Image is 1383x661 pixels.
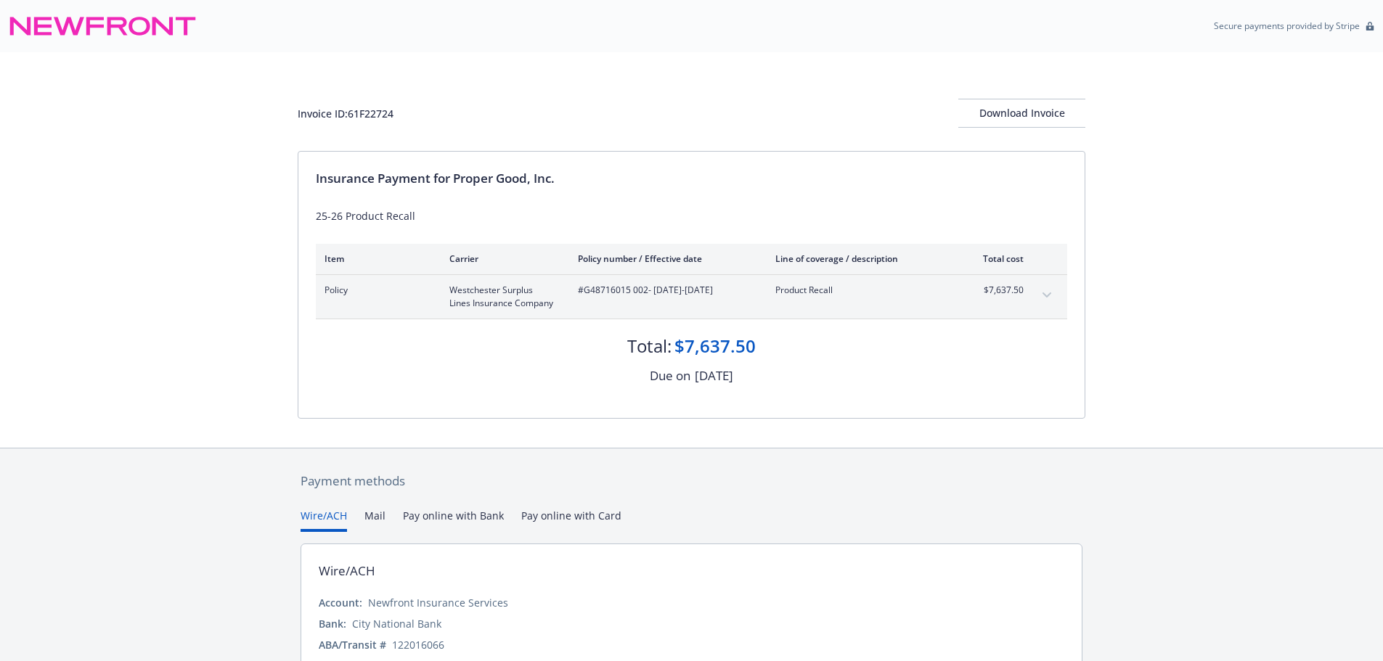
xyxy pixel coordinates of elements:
div: [DATE] [695,366,733,385]
p: Secure payments provided by Stripe [1214,20,1360,32]
div: Payment methods [301,472,1082,490]
div: Due on [650,366,690,385]
span: Product Recall [775,284,946,297]
div: Invoice ID: 61F22724 [298,106,393,121]
span: $7,637.50 [969,284,1024,297]
span: Westchester Surplus Lines Insurance Company [449,284,555,310]
div: Total cost [969,253,1024,265]
button: Pay online with Card [521,508,621,532]
div: Item [325,253,426,265]
span: Policy [325,284,426,297]
span: #G48716015 002 - [DATE]-[DATE] [578,284,752,297]
button: Wire/ACH [301,508,347,532]
div: Total: [627,334,672,358]
div: 25-26 Product Recall [316,208,1067,223]
div: Line of coverage / description [775,253,946,265]
div: Bank: [319,616,346,631]
div: Policy number / Effective date [578,253,752,265]
div: Insurance Payment for Proper Good, Inc. [316,169,1067,188]
div: PolicyWestchester Surplus Lines Insurance Company#G48716015 002- [DATE]-[DATE]Product Recall$7,63... [316,275,1067,319]
div: Wire/ACH [319,562,375,580]
div: Download Invoice [958,99,1085,127]
button: Pay online with Bank [403,508,504,532]
button: expand content [1035,284,1058,307]
div: $7,637.50 [674,334,756,358]
div: City National Bank [352,616,441,631]
button: Download Invoice [958,99,1085,128]
div: Carrier [449,253,555,265]
div: ABA/Transit # [319,637,386,652]
button: Mail [364,508,385,532]
div: 122016066 [392,637,444,652]
div: Newfront Insurance Services [368,595,508,610]
div: Account: [319,595,362,610]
